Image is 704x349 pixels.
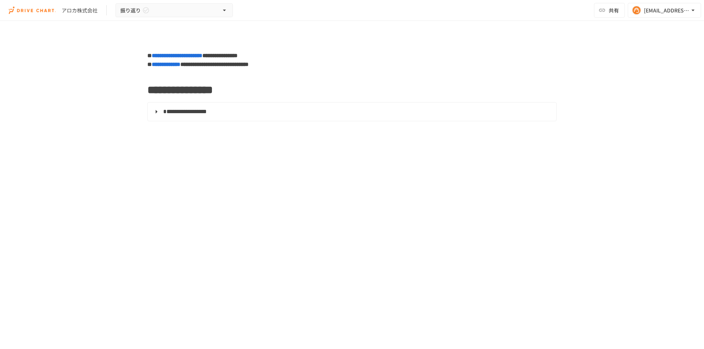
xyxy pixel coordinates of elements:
img: i9VDDS9JuLRLX3JIUyK59LcYp6Y9cayLPHs4hOxMB9W [9,4,56,16]
span: 共有 [609,6,619,14]
div: [EMAIL_ADDRESS][DOMAIN_NAME] [644,6,689,15]
button: 共有 [594,3,625,18]
div: アロカ株式会社 [62,7,98,14]
span: 振り返り [120,6,141,15]
button: 振り返り [115,3,233,18]
button: [EMAIL_ADDRESS][DOMAIN_NAME] [628,3,701,18]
